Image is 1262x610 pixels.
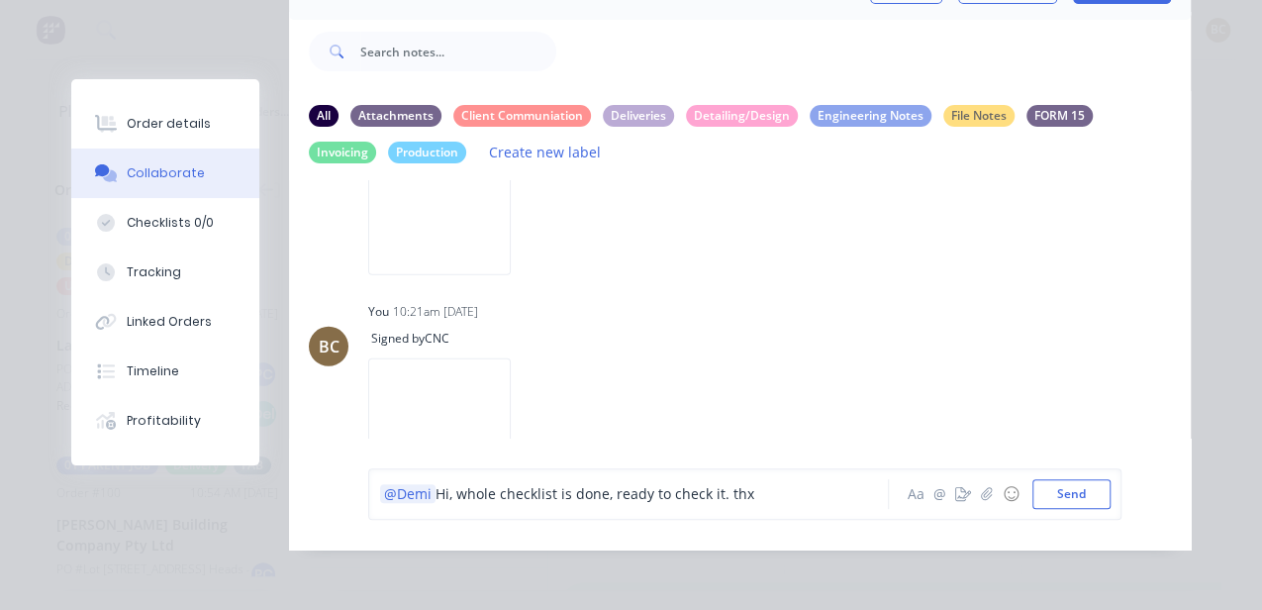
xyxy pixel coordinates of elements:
[309,142,376,163] div: Invoicing
[368,303,389,321] div: You
[127,115,211,133] div: Order details
[686,105,798,127] div: Detailing/Design
[71,347,259,396] button: Timeline
[350,105,441,127] div: Attachments
[810,105,931,127] div: Engineering Notes
[368,330,452,347] span: Signed by CNC
[127,313,212,331] div: Linked Orders
[478,139,611,165] button: Create new label
[127,263,181,281] div: Tracking
[388,142,466,163] div: Production
[127,214,214,232] div: Checklists 0/0
[436,484,754,503] span: Hi, whole checklist is done, ready to check it. thx
[943,105,1015,127] div: File Notes
[71,396,259,446] button: Profitability
[904,482,927,506] button: Aa
[71,297,259,347] button: Linked Orders
[71,149,259,198] button: Collaborate
[1026,105,1093,127] div: FORM 15
[453,105,591,127] div: Client Communiation
[1032,479,1111,509] button: Send
[71,248,259,297] button: Tracking
[309,105,339,127] div: All
[360,32,556,71] input: Search notes...
[127,362,179,380] div: Timeline
[999,482,1022,506] button: ☺
[71,198,259,248] button: Checklists 0/0
[127,412,201,430] div: Profitability
[319,335,340,358] div: BC
[384,484,432,503] span: @Demi
[71,99,259,149] button: Order details
[127,164,205,182] div: Collaborate
[393,303,478,321] div: 10:21am [DATE]
[603,105,674,127] div: Deliveries
[927,482,951,506] button: @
